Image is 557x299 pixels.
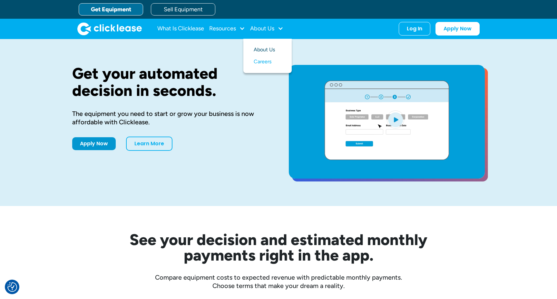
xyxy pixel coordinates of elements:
a: open lightbox [289,65,485,179]
div: Compare equipment costs to expected revenue with predictable monthly payments. Choose terms that ... [72,273,485,290]
h2: See your decision and estimated monthly payments right in the app. [98,232,459,263]
a: home [77,22,142,35]
a: Apply Now [435,22,480,36]
a: Learn More [126,137,172,151]
a: Get Equipment [79,3,143,15]
button: Consent Preferences [7,282,17,292]
div: Resources [209,22,245,35]
a: What Is Clicklease [157,22,204,35]
a: About Us [254,44,281,56]
a: Apply Now [72,137,116,150]
div: The equipment you need to start or grow your business is now affordable with Clicklease. [72,109,268,126]
h1: Get your automated decision in seconds. [72,65,268,99]
nav: About Us [243,39,292,73]
a: Careers [254,56,281,68]
div: Log In [407,26,422,32]
img: Blue play button logo on a light blue circular background [387,110,404,129]
img: Clicklease logo [77,22,142,35]
img: Revisit consent button [7,282,17,292]
div: About Us [250,22,283,35]
a: Sell Equipment [151,3,215,15]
